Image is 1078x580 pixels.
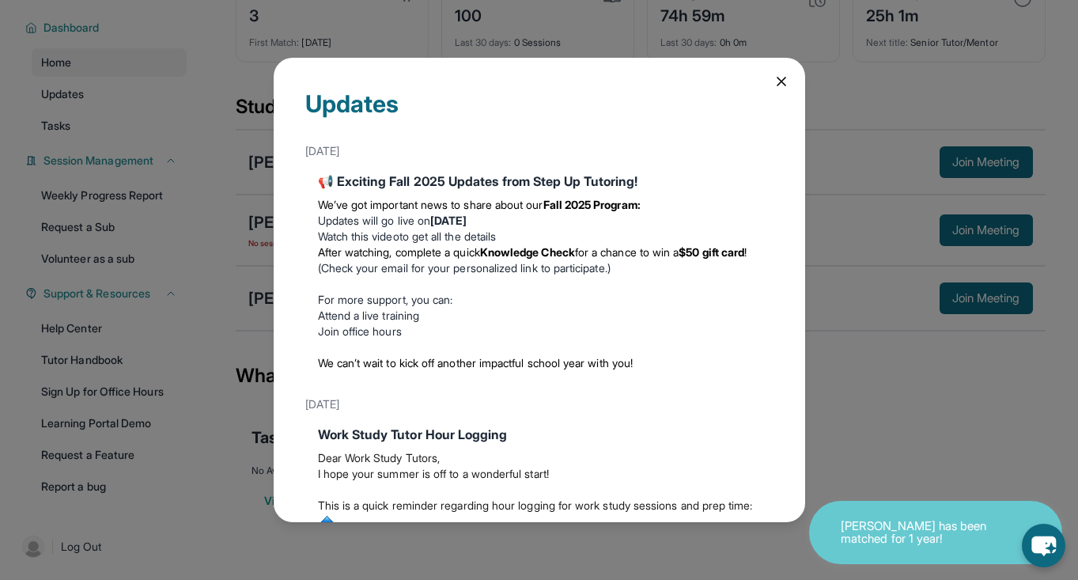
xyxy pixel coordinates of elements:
[318,467,549,480] span: I hope your summer is off to a wonderful start!
[318,245,480,259] span: After watching, complete a quick
[318,245,761,276] li: (Check your email for your personalized link to participate.)
[318,514,336,532] img: :small_blue_diamond:
[575,245,679,259] span: for a chance to win a
[318,324,402,338] a: Join office hours
[305,137,774,165] div: [DATE]
[305,89,774,137] div: Updates
[744,245,747,259] span: !
[305,390,774,419] div: [DATE]
[318,229,399,243] a: Watch this video
[679,245,744,259] strong: $50 gift card
[318,213,761,229] li: Updates will go live on
[318,172,761,191] div: 📢 Exciting Fall 2025 Updates from Step Up Tutoring!
[318,309,420,322] a: Attend a live training
[1022,524,1065,567] button: chat-button
[318,198,543,211] span: We’ve got important news to share about our
[318,292,761,308] p: For more support, you can:
[318,356,634,370] span: We can’t wait to kick off another impactful school year with you!
[480,245,575,259] strong: Knowledge Check
[318,425,761,444] div: Work Study Tutor Hour Logging
[841,520,999,546] p: [PERSON_NAME] has been matched for 1 year!
[318,229,761,245] li: to get all the details
[318,451,441,464] span: Dear Work Study Tutors,
[318,498,753,512] span: This is a quick reminder regarding hour logging for work study sessions and prep time:
[543,198,641,211] strong: Fall 2025 Program:
[430,214,467,227] strong: [DATE]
